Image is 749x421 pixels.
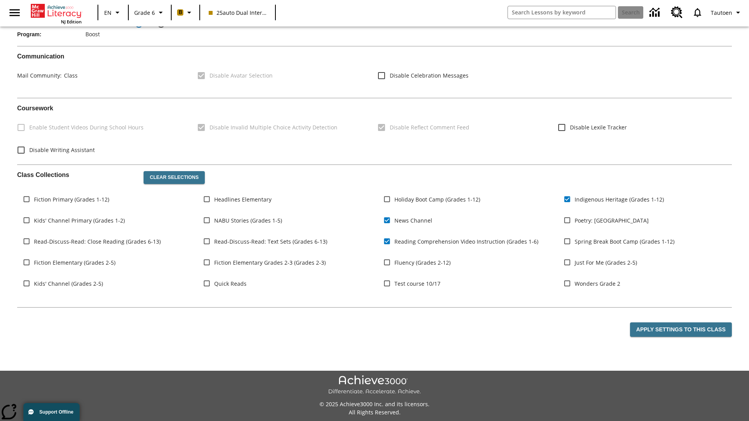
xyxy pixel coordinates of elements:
span: Disable Lexile Tracker [570,123,627,131]
button: Language: EN, Select a language [101,5,126,19]
span: Disable Reflect Comment Feed [390,123,469,131]
span: Kids' Channel (Grades 2-5) [34,279,103,288]
span: Fiction Primary (Grades 1-12) [34,195,109,203]
span: Boost [85,30,100,38]
a: Home [31,3,82,19]
span: Disable Celebration Messages [390,71,469,80]
span: Disable Avatar Selection [209,71,273,80]
span: Wonders Grade 3 [575,301,620,309]
span: Holiday Boot Camp (Grades 1-12) [394,195,480,203]
input: search field [508,6,616,19]
span: Wonders Grade 2 [575,279,620,288]
span: Fiction Elementary Grades 2-3 (Grades 2-3) [214,258,326,267]
h2: Communication [17,53,732,60]
button: Clear Selections [144,171,205,184]
h2: Class Collections [17,171,137,179]
span: Enable Student Videos During School Hours [29,123,144,131]
span: Mail Community : [17,72,62,79]
span: Disable Invalid Multiple Choice Activity Detection [209,123,337,131]
button: Boost Class color is peach. Change class color [174,5,197,19]
span: B [179,7,182,17]
button: Profile/Settings [708,5,746,19]
button: Open side menu [3,1,26,24]
span: Tautoen [711,9,732,17]
span: Program : [17,31,85,37]
span: Read-Discuss-Read: Close Reading (Grades 6-13) [34,237,161,246]
span: Headlines Elementary [214,195,272,203]
span: EN [104,9,112,17]
span: Fluency (Grades 2-12) [394,258,451,267]
a: Resource Center, Will open in new tab [666,2,687,23]
button: Grade: Grade 6, Select a grade [131,5,169,19]
span: NJ Edition [61,19,82,25]
img: Achieve3000 Differentiate Accelerate Achieve [328,375,421,395]
button: Support Offline [23,403,80,421]
span: Class [62,72,78,79]
span: Just For Me (Grades 2-5) [575,258,637,267]
span: Support Offline [39,409,73,415]
span: Grade 6 [134,9,155,17]
span: NJSLA-ELA Smart (Grade 3) [394,301,463,309]
span: Read-Discuss-Read: Text Sets (Grades 6-13) [214,237,327,246]
h2: Course work [17,104,732,112]
span: News Channel [394,216,432,225]
span: 25auto Dual International [209,9,266,17]
span: Poetry: [GEOGRAPHIC_DATA] [575,216,649,225]
span: Indigenous Heritage (Grades 1-12) [575,195,664,203]
div: Coursework [17,104,732,158]
span: NJSLA-ELA Prep Boot Camp (Grade 3) [214,301,310,309]
span: Spring Break Boot Camp (Grades 1-12) [575,237,674,246]
span: NABU Stories (Grades 1-5) [214,216,282,225]
span: Disable Writing Assistant [29,146,95,154]
span: Fiction Elementary (Grades 2-5) [34,258,115,267]
div: Home [31,2,82,25]
div: Communication [17,53,732,92]
a: Notifications [687,2,708,23]
span: Kids' Channel Primary (Grades 1-2) [34,216,125,225]
button: Apply Settings to this Class [630,322,732,337]
span: Reading Comprehension Video Instruction (Grades 1-6) [394,237,538,246]
a: Data Center [645,2,666,23]
span: WordStudio 2-5 (Grades 2-5) [34,301,108,309]
span: Quick Reads [214,279,247,288]
div: Class Collections [17,165,732,301]
span: Test course 10/17 [394,279,440,288]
